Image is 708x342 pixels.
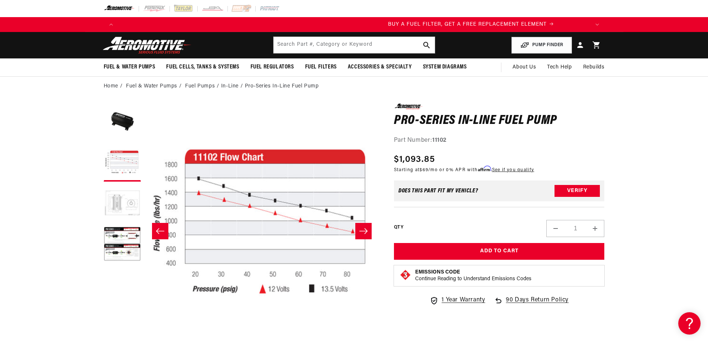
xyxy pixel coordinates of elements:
slideshow-component: Translation missing: en.sections.announcements.announcement_bar [85,17,623,32]
summary: Rebuilds [578,58,610,76]
span: $1,093.85 [394,153,435,166]
button: Translation missing: en.sections.announcements.next_announcement [590,17,605,32]
span: About Us [513,64,536,70]
a: 1 Year Warranty [430,295,485,305]
button: Load image 2 in gallery view [104,144,141,182]
summary: System Diagrams [417,58,472,76]
p: Starting at /mo or 0% APR with . [394,166,534,173]
button: Verify [555,185,600,197]
li: Pro-Series In-Line Fuel Pump [245,82,319,90]
span: 1 Year Warranty [442,295,485,305]
span: Fuel Filters [305,63,337,71]
p: Continue Reading to Understand Emissions Codes [415,276,531,282]
div: 2 of 4 [236,20,707,29]
summary: Fuel Cells, Tanks & Systems [161,58,245,76]
li: In-Line [221,82,245,90]
input: Search by Part Number, Category or Keyword [274,37,435,53]
img: Aeromotive [101,36,194,54]
summary: Fuel Regulators [245,58,300,76]
h1: Pro-Series In-Line Fuel Pump [394,115,605,127]
span: System Diagrams [423,63,467,71]
span: Affirm [478,166,491,172]
nav: breadcrumbs [104,82,605,90]
summary: Fuel & Water Pumps [98,58,161,76]
strong: 11102 [432,137,447,143]
strong: Emissions Code [415,269,460,275]
a: Fuel Pumps [185,82,215,90]
span: Fuel Regulators [250,63,294,71]
div: Part Number: [394,136,605,146]
span: 90 Days Return Policy [506,295,569,313]
summary: Accessories & Specialty [342,58,417,76]
a: See if you qualify - Learn more about Affirm Financing (opens in modal) [492,168,534,172]
summary: Tech Help [541,58,577,76]
span: Fuel & Water Pumps [104,63,155,71]
summary: Fuel Filters [300,58,342,76]
div: Announcement [236,20,707,29]
span: BUY A FUEL FILTER, GET A FREE REPLACEMENT ELEMENT [388,22,547,27]
a: BUY A FUEL FILTER, GET A FREE REPLACEMENT ELEMENT [236,20,707,29]
span: Tech Help [547,63,572,71]
a: Fuel & Water Pumps [126,82,177,90]
span: Rebuilds [583,63,605,71]
span: $69 [420,168,428,172]
button: Load image 1 in gallery view [104,103,141,141]
button: Slide left [152,223,168,239]
span: Fuel Cells, Tanks & Systems [166,63,239,71]
button: Slide right [355,223,372,239]
a: 90 Days Return Policy [494,295,569,313]
div: Does This part fit My vehicle? [398,188,478,194]
button: Load image 4 in gallery view [104,226,141,263]
button: Translation missing: en.sections.announcements.previous_announcement [104,17,119,32]
button: Emissions CodeContinue Reading to Understand Emissions Codes [415,269,531,282]
button: Add to Cart [394,243,605,260]
img: Emissions code [400,269,411,281]
span: Accessories & Specialty [348,63,412,71]
a: Home [104,82,118,90]
button: Load image 3 in gallery view [104,185,141,223]
a: About Us [507,58,541,76]
label: QTY [394,224,403,231]
button: search button [418,37,435,53]
button: PUMP FINDER [511,37,572,54]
